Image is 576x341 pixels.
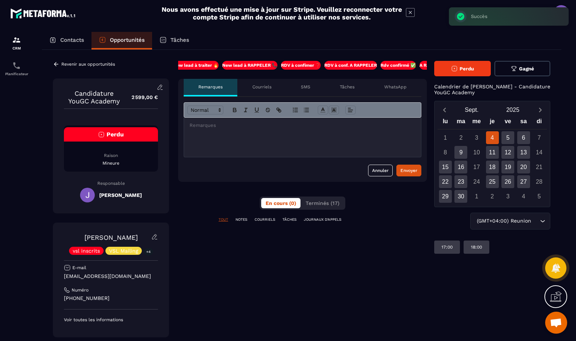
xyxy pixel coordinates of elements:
div: 13 [517,146,530,159]
button: Envoyer [396,165,421,176]
p: Revenir aux opportunités [61,62,115,67]
p: 18:00 [471,244,482,250]
p: NOTES [235,217,247,222]
div: ve [500,116,516,129]
div: Calendar wrapper [438,116,547,203]
p: Remarques [198,84,223,90]
div: 19 [501,161,514,173]
button: Previous month [438,105,451,115]
span: (GMT+04:00) Reunion [475,217,533,225]
div: 15 [439,161,452,173]
div: 5 [533,190,546,203]
div: 14 [533,146,546,159]
h2: Nous avons effectué une mise à jour sur Stripe. Veuillez reconnecter votre compte Stripe afin de ... [161,5,402,21]
p: RDV à conf. A RAPPELER [324,62,377,68]
p: Mineure [64,160,158,166]
p: TÂCHES [282,217,296,222]
div: 26 [501,175,514,188]
div: 3 [470,131,483,144]
div: lu [438,116,453,129]
button: Annuler [368,165,393,176]
span: Terminés (17) [306,200,339,206]
p: SMS [301,84,310,90]
p: New lead à RAPPELER 📞 [222,62,277,68]
img: scheduler [12,61,21,70]
p: +4 [144,248,153,256]
div: Envoyer [400,167,417,174]
button: Gagné [494,61,550,76]
a: schedulerschedulerPlanificateur [2,56,31,81]
button: En cours (0) [261,198,300,208]
button: Open months overlay [451,103,492,116]
span: Gagné [519,66,534,71]
a: Ouvrir le chat [545,312,567,334]
button: Open years overlay [492,103,533,116]
p: [PHONE_NUMBER] [64,295,158,302]
span: Perdu [460,66,474,71]
p: Voir toutes les informations [64,317,158,323]
a: Opportunités [91,32,152,49]
p: Responsable [64,181,158,186]
p: Opportunités [110,37,145,43]
p: vsl inscrits [73,248,100,253]
div: 1 [439,131,452,144]
span: Perdu [107,131,124,138]
div: 22 [439,175,452,188]
div: 2 [486,190,499,203]
a: Contacts [42,32,91,49]
div: Calendar days [438,131,547,203]
p: CRM [2,46,31,50]
div: 20 [517,161,530,173]
div: 27 [517,175,530,188]
a: [PERSON_NAME] [84,234,138,241]
span: En cours (0) [266,200,296,206]
p: Raison [64,153,158,158]
p: E-mail [72,265,86,271]
p: A RAPPELER/GHOST/NO SHOW✖️ [420,62,494,68]
div: 12 [501,146,514,159]
p: WhatsApp [384,84,407,90]
div: 6 [517,131,530,144]
div: 4 [486,131,499,144]
button: Perdu [434,61,491,76]
p: 2 599,00 € [124,90,158,104]
div: 29 [439,190,452,203]
div: 2 [454,131,467,144]
p: TOUT [219,217,228,222]
div: 11 [486,146,499,159]
p: Contacts [60,37,84,43]
div: 7 [533,131,546,144]
p: 17:00 [442,244,453,250]
div: 23 [454,175,467,188]
div: je [485,116,500,129]
p: New lead à traiter 🔥 [173,62,219,68]
a: formationformationCRM [2,30,31,56]
div: sa [516,116,532,129]
div: 17 [470,161,483,173]
p: Planificateur [2,72,31,76]
h5: [PERSON_NAME] [99,192,142,198]
p: Tâches [170,37,189,43]
div: 8 [439,146,452,159]
p: Numéro [72,287,89,293]
div: 4 [517,190,530,203]
p: Candidature YouGC Academy [64,89,124,105]
p: JOURNAUX D'APPELS [304,217,341,222]
p: Tâches [340,84,354,90]
div: ma [453,116,469,129]
p: Rdv confirmé ✅ [381,62,416,68]
img: formation [12,36,21,44]
p: Calendrier de [PERSON_NAME] - Candidature YouGC Academy [434,84,550,95]
div: me [469,116,485,129]
div: 3 [501,190,514,203]
div: 30 [454,190,467,203]
p: [EMAIL_ADDRESS][DOMAIN_NAME] [64,273,158,280]
button: Terminés (17) [301,198,344,208]
div: 24 [470,175,483,188]
a: Tâches [152,32,197,49]
button: Next month [533,105,547,115]
div: 18 [486,161,499,173]
p: Courriels [252,84,271,90]
p: VSL Mailing [109,248,138,253]
div: 9 [454,146,467,159]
